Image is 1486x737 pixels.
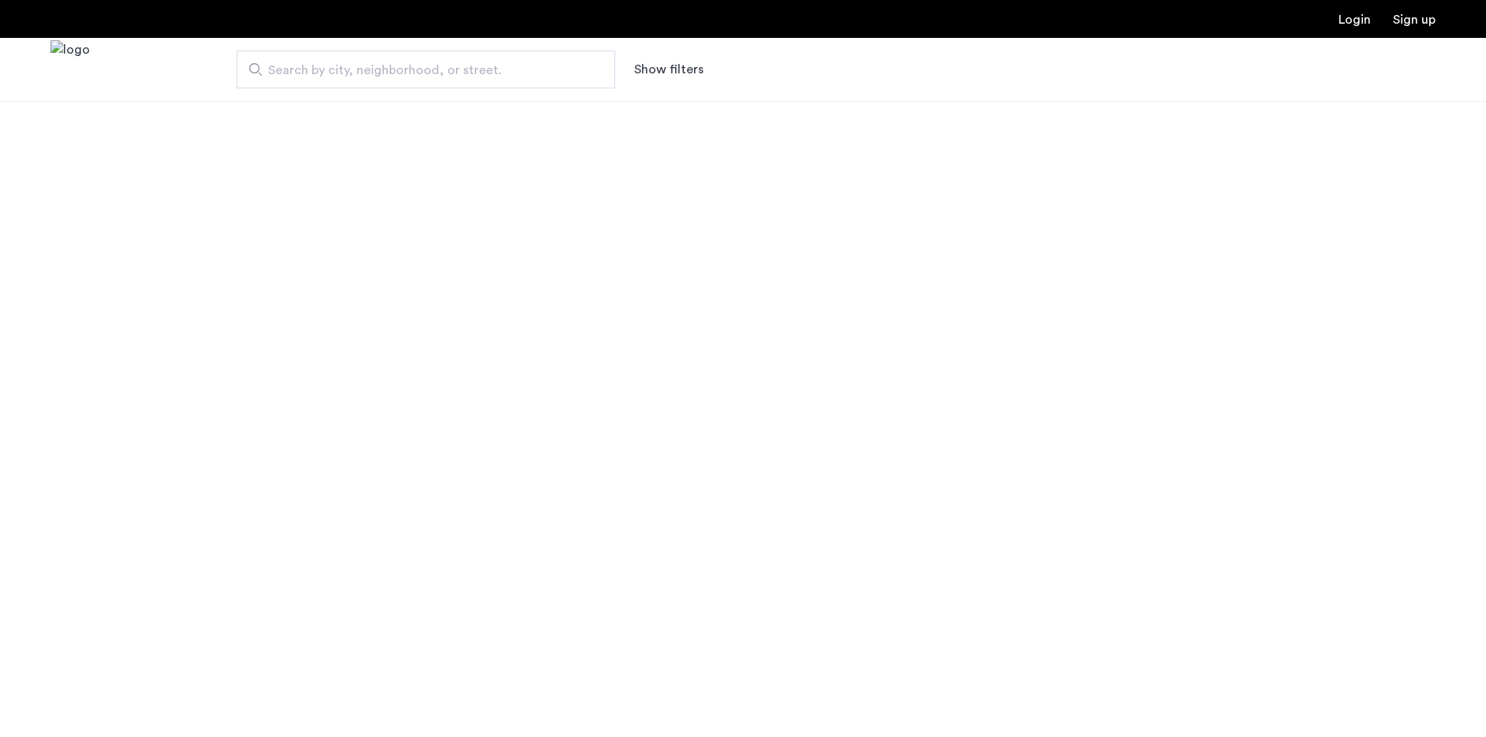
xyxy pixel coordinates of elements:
a: Registration [1393,13,1436,26]
img: logo [50,40,90,99]
a: Cazamio Logo [50,40,90,99]
span: Search by city, neighborhood, or street. [268,61,571,80]
button: Show or hide filters [634,60,704,79]
a: Login [1339,13,1371,26]
input: Apartment Search [237,51,615,88]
